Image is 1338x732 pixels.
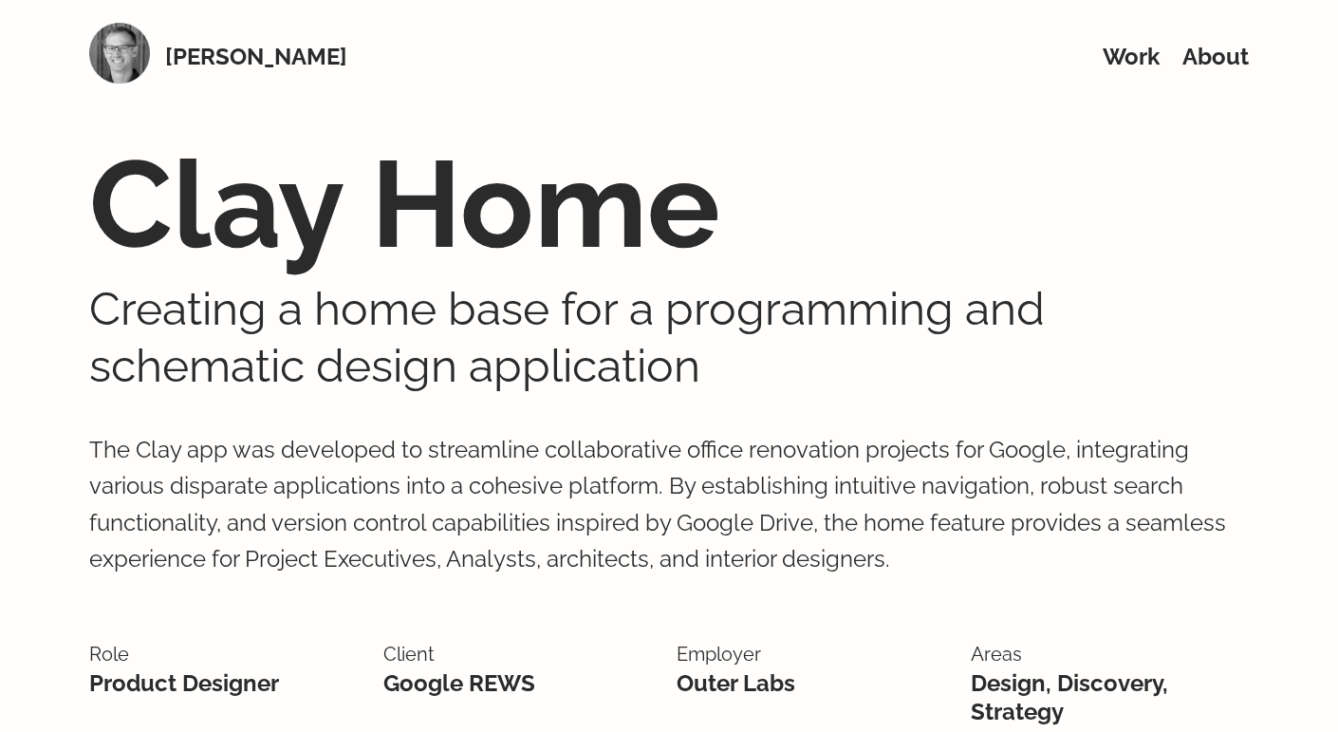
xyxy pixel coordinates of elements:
[1103,43,1160,70] a: Work
[677,669,955,698] p: Outer Labs
[89,394,1249,616] p: The Clay app was developed to streamline collaborative office renovation projects for Google, int...
[971,669,1249,726] p: Design, Discovery, Strategy
[971,639,1249,669] p: Areas
[383,669,661,698] p: Google REWS
[89,669,367,698] p: Product Designer
[89,23,150,84] img: Logo
[165,43,347,71] a: [PERSON_NAME]
[89,128,1249,280] h1: Clay Home
[89,280,1249,394] h2: Creating a home base for a programming and schematic design application
[1182,43,1249,70] a: About
[383,639,661,669] p: Client
[677,639,955,669] p: Employer
[89,639,367,669] p: Role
